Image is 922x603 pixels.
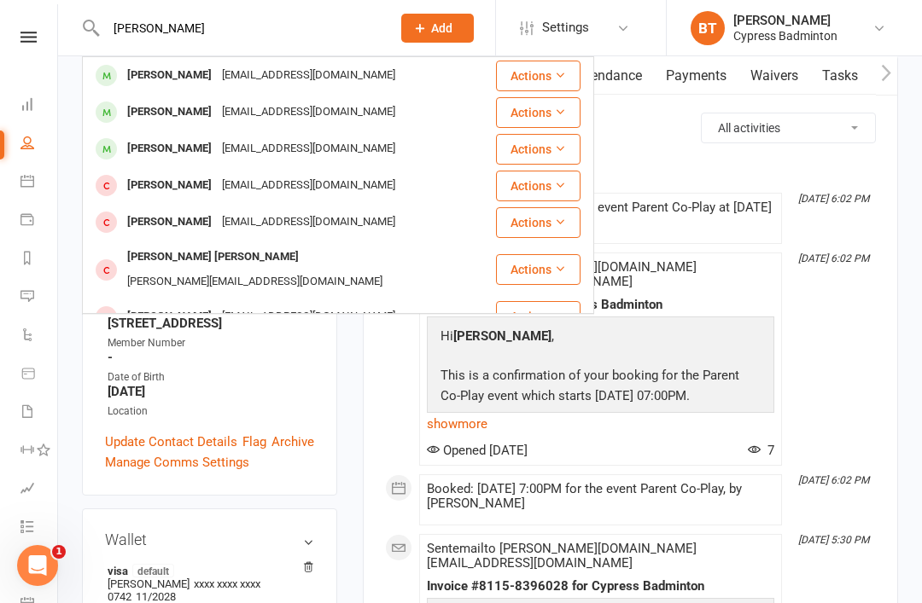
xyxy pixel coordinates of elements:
a: People [20,125,59,164]
div: [EMAIL_ADDRESS][DOMAIN_NAME] [217,304,400,329]
a: Payments [20,202,59,241]
div: [PERSON_NAME][EMAIL_ADDRESS][DOMAIN_NAME] [122,270,388,294]
a: Waivers [738,56,810,96]
div: [PERSON_NAME] [122,173,217,198]
button: Actions [496,171,581,201]
div: Booked: [DATE] 7:00PM for the event Parent Co-Play, by [PERSON_NAME] [427,482,774,511]
button: Actions [496,207,581,238]
div: [EMAIL_ADDRESS][DOMAIN_NAME] [217,100,400,125]
h3: Activity [385,113,876,139]
i: [DATE] 6:02 PM [798,252,869,264]
div: Location [108,403,314,420]
a: Update Contact Details [105,432,237,452]
a: Calendar [20,164,59,202]
a: Dashboard [20,87,59,125]
span: 11/2028 [136,590,176,603]
strong: visa [108,564,306,577]
input: Search... [101,16,379,40]
strong: [PERSON_NAME] [453,328,551,344]
div: [EMAIL_ADDRESS][DOMAIN_NAME] [217,63,400,88]
strong: - [108,350,314,365]
span: xxxx xxxx xxxx 0742 [108,577,260,603]
span: 1 [52,545,66,559]
p: Hi , [436,326,765,351]
span: Sent email to [PERSON_NAME][DOMAIN_NAME][EMAIL_ADDRESS][DOMAIN_NAME] [427,541,697,571]
button: Actions [496,301,581,332]
div: [PERSON_NAME] [733,13,837,28]
button: Actions [496,97,581,128]
div: [EMAIL_ADDRESS][DOMAIN_NAME] [217,210,400,235]
i: [DATE] 5:30 PM [798,534,869,546]
div: [PERSON_NAME] [122,100,217,125]
p: This is a confirmation of your booking for the Parent Co-Play event which starts [DATE] 07:00PM. [436,365,765,410]
div: [PERSON_NAME] [122,136,217,161]
div: New event booked at Cypress Badminton [427,298,774,312]
span: Add [431,21,452,35]
div: [EMAIL_ADDRESS][DOMAIN_NAME] [217,173,400,198]
strong: [DATE] [108,384,314,399]
a: Assessments [20,471,59,509]
div: [EMAIL_ADDRESS][DOMAIN_NAME] [217,136,400,161]
div: Member Number [108,335,314,351]
div: Booking marked Attended for event Parent Co-Play at [DATE] 7:00PM [427,200,774,229]
a: Product Sales [20,356,59,394]
i: [DATE] 6:02 PM [798,474,869,486]
div: Date of Birth [108,369,314,386]
div: [PERSON_NAME] [PERSON_NAME] [122,245,304,270]
div: [PERSON_NAME] [122,63,217,88]
a: show more [427,412,774,436]
div: Invoice #8115-8396028 for Cypress Badminton [427,579,774,594]
span: Settings [542,9,589,47]
a: Manage Comms Settings [105,452,249,473]
span: default [132,564,174,577]
div: BT [691,11,725,45]
a: Archive [271,432,314,452]
span: 7 [748,443,774,458]
li: This Month [385,165,876,193]
strong: [STREET_ADDRESS] [108,316,314,331]
span: Opened [DATE] [427,443,528,458]
div: [PERSON_NAME] [122,210,217,235]
a: Tasks [810,56,870,96]
button: Add [401,14,474,43]
iframe: Intercom live chat [17,545,58,586]
a: Attendance [562,56,654,96]
i: [DATE] 6:02 PM [798,193,869,205]
button: Actions [496,134,581,165]
button: Actions [496,254,581,285]
a: Flag [242,432,266,452]
a: Reports [20,241,59,279]
h3: Wallet [105,531,314,548]
div: [PERSON_NAME] [122,304,217,329]
button: Actions [496,61,581,91]
div: Cypress Badminton [733,28,837,43]
a: Payments [654,56,738,96]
